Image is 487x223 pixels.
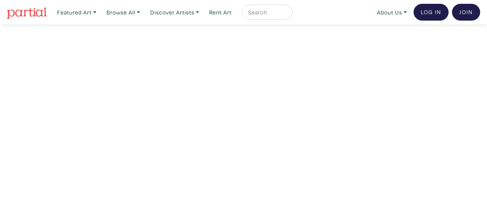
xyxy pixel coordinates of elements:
a: Join [452,4,480,21]
a: Browse All [103,5,143,20]
a: Rent Art [206,5,235,20]
a: Discover Artists [147,5,202,20]
input: Search [247,8,285,17]
a: Featured Art [54,5,100,20]
a: About Us [374,5,410,20]
a: Log In [414,4,449,21]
